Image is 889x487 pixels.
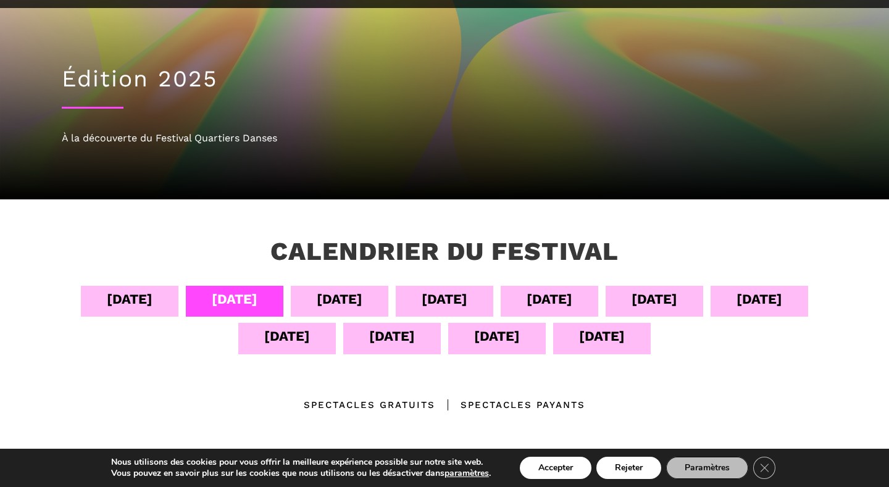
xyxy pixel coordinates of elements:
div: [DATE] [737,288,782,310]
button: Paramètres [666,457,748,479]
div: [DATE] [632,288,677,310]
div: [DATE] [212,288,257,310]
h3: Calendrier du festival [270,236,619,267]
div: [DATE] [527,288,572,310]
button: Close GDPR Cookie Banner [753,457,775,479]
div: [DATE] [422,288,467,310]
div: [DATE] [264,325,310,347]
div: [DATE] [474,325,520,347]
p: Vous pouvez en savoir plus sur les cookies que nous utilisons ou les désactiver dans . [111,468,491,479]
div: [DATE] [579,325,625,347]
button: Accepter [520,457,591,479]
button: paramètres [444,468,489,479]
button: Rejeter [596,457,661,479]
div: [DATE] [369,325,415,347]
div: Spectacles gratuits [304,398,435,412]
div: [DATE] [107,288,152,310]
p: Nous utilisons des cookies pour vous offrir la meilleure expérience possible sur notre site web. [111,457,491,468]
div: À la découverte du Festival Quartiers Danses [62,130,827,146]
div: Spectacles Payants [435,398,585,412]
div: [DATE] [317,288,362,310]
h1: Édition 2025 [62,65,827,93]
